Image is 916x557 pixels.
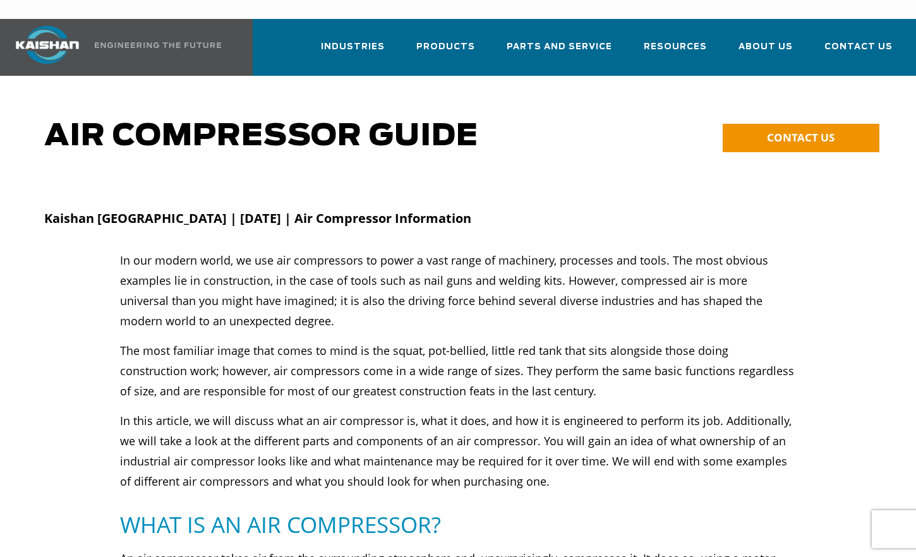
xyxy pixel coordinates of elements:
h5: What Is An Air Compressor? [120,510,796,539]
span: AIR COMPRESSOR GUIDE [44,121,478,152]
a: Contact Us [824,30,893,73]
span: Contact Us [824,40,893,54]
a: Products [416,30,475,73]
span: CONTACT US [767,130,835,145]
p: The most familiar image that comes to mind is the squat, pot-bellied, little red tank that sits a... [120,340,796,401]
span: Resources [644,40,707,54]
strong: Kaishan [GEOGRAPHIC_DATA] | [DATE] | Air Compressor Information [44,210,471,227]
span: Parts and Service [507,40,612,54]
a: About Us [738,30,793,73]
a: Parts and Service [507,30,612,73]
a: Resources [644,30,707,73]
span: Industries [321,40,385,54]
span: About Us [738,40,793,54]
p: In this article, we will discuss what an air compressor is, what it does, and how it is engineere... [120,410,796,491]
a: CONTACT US [723,124,879,152]
a: Industries [321,30,385,73]
span: Products [416,40,475,54]
p: In our modern world, we use air compressors to power a vast range of machinery, processes and too... [120,250,796,331]
img: Engineering the future [95,42,221,48]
